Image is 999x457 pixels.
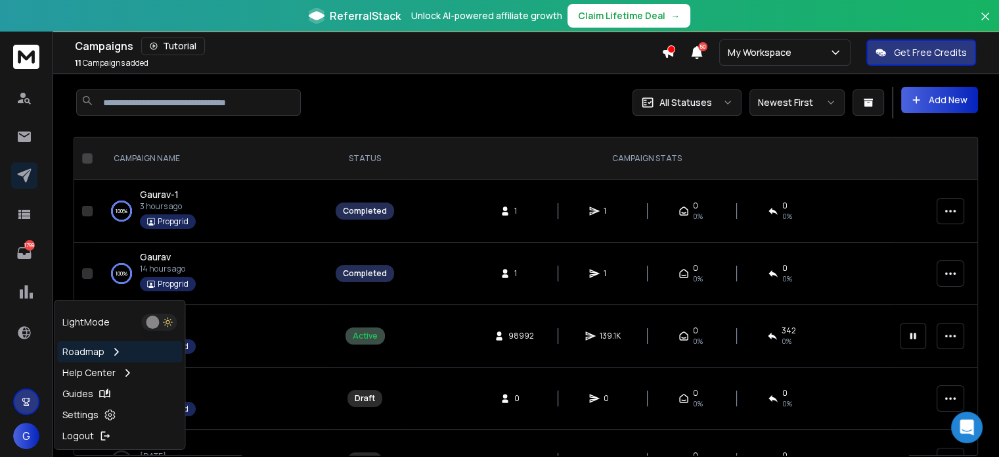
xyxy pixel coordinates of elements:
[328,137,402,180] th: STATUS
[330,8,401,24] span: ReferralStack
[141,37,205,55] button: Tutorial
[508,331,534,341] span: 98992
[604,268,617,279] span: 1
[782,398,792,409] span: 0%
[693,336,703,347] span: 0%
[98,305,328,368] td: 45%ZO-2[DATE]Propgrid
[140,251,171,264] a: Gaurav
[57,341,182,362] a: Roadmap
[24,240,35,251] p: 1799
[693,398,703,409] span: 0%
[600,331,621,341] span: 139.1K
[977,8,994,39] button: Close banner
[62,408,99,421] p: Settings
[98,243,328,305] td: 100%Gaurav14 hours agoPropgrid
[782,211,792,222] span: 0 %
[75,57,81,68] span: 11
[62,387,93,400] p: Guides
[98,180,328,243] td: 100%Gaurav-13 hours agoPropgrid
[782,274,792,284] span: 0 %
[782,336,791,347] span: 0 %
[951,412,983,443] div: Open Intercom Messenger
[411,9,562,22] p: Unlock AI-powered affiliate growth
[749,89,845,116] button: Newest First
[98,137,328,180] th: CAMPAIGN NAME
[567,4,690,28] button: Claim Lifetime Deal→
[353,331,378,341] div: Active
[11,240,37,266] a: 1799
[13,423,39,449] button: G
[901,87,978,113] button: Add New
[57,404,182,425] a: Settings
[343,268,387,279] div: Completed
[514,268,527,279] span: 1
[62,345,104,358] p: Roadmap
[782,325,796,336] span: 342
[116,204,127,218] p: 100 %
[693,274,703,284] span: 0%
[693,325,698,336] span: 0
[671,9,680,22] span: →
[698,42,707,51] span: 50
[604,393,617,404] span: 0
[62,316,110,329] p: Light Mode
[659,96,712,109] p: All Statuses
[728,46,797,59] p: My Workspace
[782,388,788,398] span: 0
[866,39,976,66] button: Get Free Credits
[140,201,196,212] p: 3 hours ago
[693,388,698,398] span: 0
[62,366,116,379] p: Help Center
[894,46,967,59] p: Get Free Credits
[158,216,189,227] p: Propgrid
[140,188,179,201] a: Gaurav-1
[355,393,375,404] div: Draft
[402,137,892,180] th: CAMPAIGN STATS
[57,362,182,383] a: Help Center
[782,263,788,274] span: 0
[140,188,179,201] span: Gaurav-1
[604,206,617,216] span: 1
[75,37,661,55] div: Campaigns
[62,429,94,443] p: Logout
[158,279,189,289] p: Propgrid
[782,201,788,211] span: 0
[693,201,698,211] span: 0
[140,264,196,274] p: 14 hours ago
[514,206,527,216] span: 1
[514,393,527,404] span: 0
[693,211,703,222] span: 0%
[116,267,127,280] p: 100 %
[343,206,387,216] div: Completed
[693,263,698,274] span: 0
[98,368,328,430] td: 0%Filesure-3[DATE]Propgrid
[75,58,148,68] p: Campaigns added
[57,383,182,404] a: Guides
